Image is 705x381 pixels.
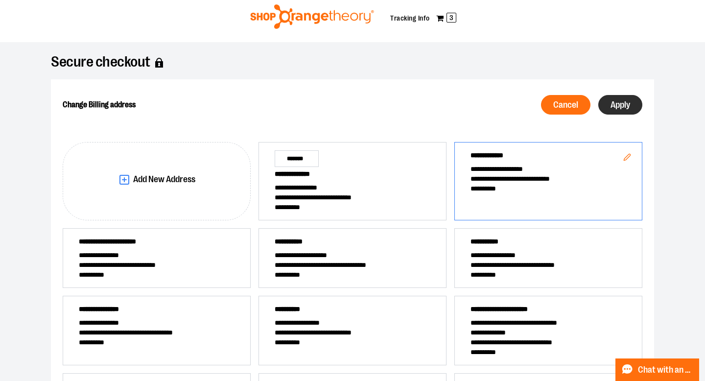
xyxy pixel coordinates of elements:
h1: Secure checkout [51,58,654,68]
button: Edit [615,145,639,171]
a: Tracking Info [390,14,430,22]
span: 3 [446,13,456,23]
button: Chat with an Expert [615,358,700,381]
img: Shop Orangetheory [249,4,376,29]
span: Apply [611,100,630,110]
button: Cancel [541,95,590,115]
span: Chat with an Expert [638,365,693,375]
span: Add New Address [133,175,195,184]
button: Apply [598,95,642,115]
button: Add New Address [63,142,251,220]
h2: Change Billing address [63,91,338,119]
span: Cancel [553,100,578,110]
